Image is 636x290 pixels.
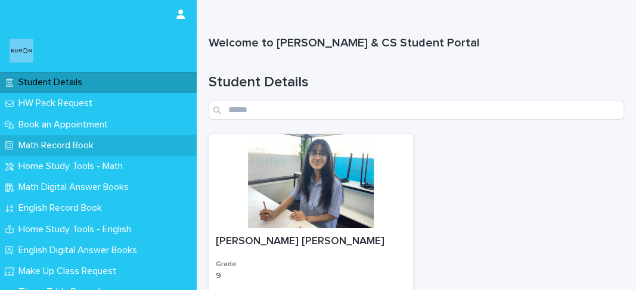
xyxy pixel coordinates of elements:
[14,140,103,151] p: Math Record Book
[14,224,141,235] p: Home Study Tools - English
[216,235,406,248] p: [PERSON_NAME] [PERSON_NAME]
[216,271,406,281] p: 9
[209,74,624,91] h1: Student Details
[14,245,147,256] p: English Digital Answer Books
[14,266,126,277] p: Make Up Class Request
[14,119,117,130] p: Book an Appointment
[216,260,406,269] h3: Grade
[14,77,92,88] p: Student Details
[14,182,138,193] p: Math Digital Answer Books
[209,36,618,50] h1: Welcome to [PERSON_NAME] & CS Student Portal
[14,161,132,172] p: Home Study Tools - Math
[10,39,33,63] img: o6XkwfS7S2qhyeB9lxyF
[209,101,624,120] input: Search
[14,202,111,214] p: English Record Book
[14,98,102,109] p: HW Pack Request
